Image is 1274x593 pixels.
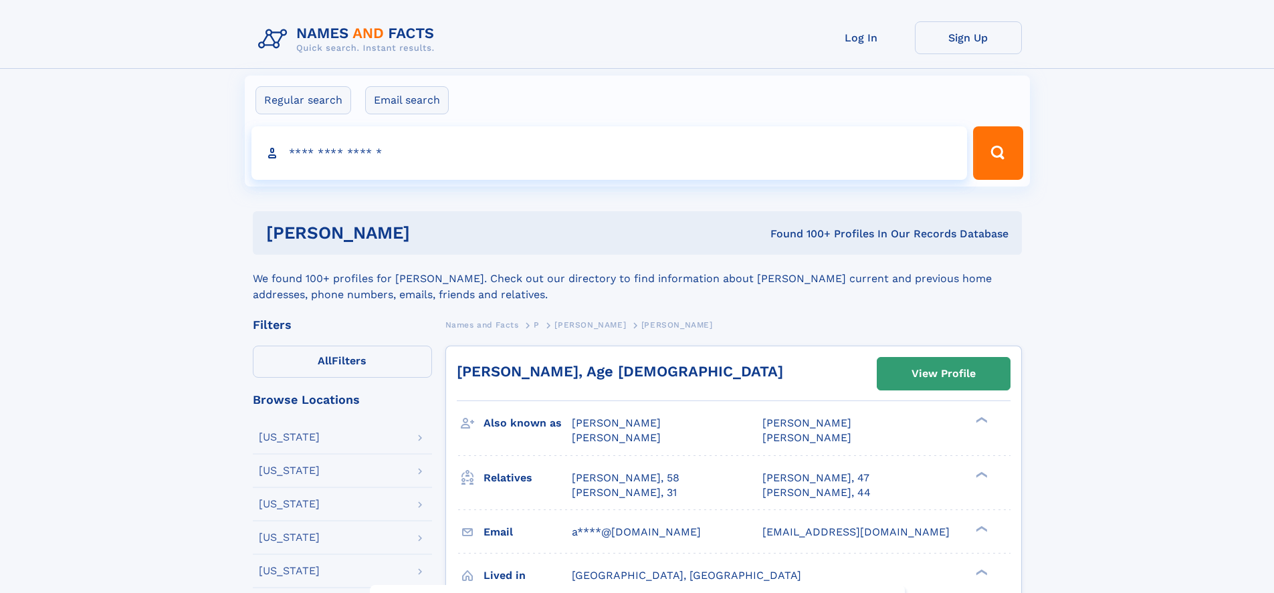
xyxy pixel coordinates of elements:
label: Regular search [255,86,351,114]
div: Found 100+ Profiles In Our Records Database [590,227,1008,241]
span: [PERSON_NAME] [554,320,626,330]
div: ❯ [972,568,988,576]
span: All [318,354,332,367]
div: [US_STATE] [259,532,320,543]
a: [PERSON_NAME], 31 [572,485,677,500]
div: View Profile [912,358,976,389]
span: [GEOGRAPHIC_DATA], [GEOGRAPHIC_DATA] [572,569,801,582]
div: [US_STATE] [259,566,320,576]
button: Search Button [973,126,1023,180]
a: Sign Up [915,21,1022,54]
div: [US_STATE] [259,432,320,443]
div: ❯ [972,524,988,533]
label: Email search [365,86,449,114]
div: Filters [253,319,432,331]
a: [PERSON_NAME], 47 [762,471,869,485]
a: View Profile [877,358,1010,390]
a: [PERSON_NAME], 58 [572,471,679,485]
span: [PERSON_NAME] [762,431,851,444]
div: [US_STATE] [259,465,320,476]
span: [PERSON_NAME] [641,320,713,330]
span: [EMAIL_ADDRESS][DOMAIN_NAME] [762,525,950,538]
div: We found 100+ profiles for [PERSON_NAME]. Check out our directory to find information about [PERS... [253,255,1022,303]
a: [PERSON_NAME], 44 [762,485,871,500]
div: Browse Locations [253,394,432,406]
input: search input [251,126,968,180]
span: [PERSON_NAME] [572,431,661,444]
h1: [PERSON_NAME] [266,225,591,241]
img: Logo Names and Facts [253,21,445,57]
a: Names and Facts [445,316,519,333]
a: Log In [808,21,915,54]
h3: Relatives [484,467,572,489]
h3: Also known as [484,412,572,435]
a: P [534,316,540,333]
h3: Lived in [484,564,572,587]
span: [PERSON_NAME] [762,417,851,429]
div: ❯ [972,416,988,425]
h3: Email [484,521,572,544]
span: P [534,320,540,330]
a: [PERSON_NAME], Age [DEMOGRAPHIC_DATA] [457,363,783,380]
div: ❯ [972,470,988,479]
span: [PERSON_NAME] [572,417,661,429]
label: Filters [253,346,432,378]
a: [PERSON_NAME] [554,316,626,333]
div: [US_STATE] [259,499,320,509]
